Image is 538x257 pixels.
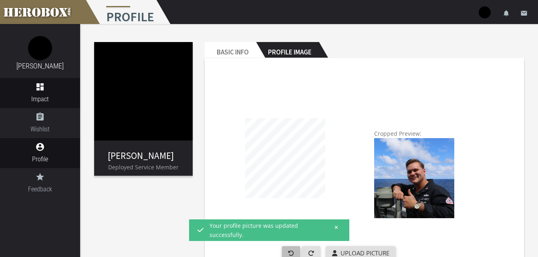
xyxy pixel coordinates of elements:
[35,142,45,152] i: account_circle
[479,6,491,18] img: user-image
[374,138,454,218] img: 1h1Mh4AAAAGSURBVAMAQdL4iVPG5VkAAAAASUVORK5CYII=
[210,221,328,239] span: Your profile picture was updated successfully.
[503,10,510,17] i: notifications
[520,10,528,17] i: email
[341,249,389,257] span: Upload Picture
[94,163,193,172] p: Deployed Service Member
[374,129,454,138] div: Cropped Preview:
[16,62,64,70] a: [PERSON_NAME]
[108,150,174,161] a: [PERSON_NAME]
[256,42,319,58] h2: Profile Image
[205,42,256,58] h2: Basic Info
[28,36,52,60] img: image
[94,42,193,141] img: image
